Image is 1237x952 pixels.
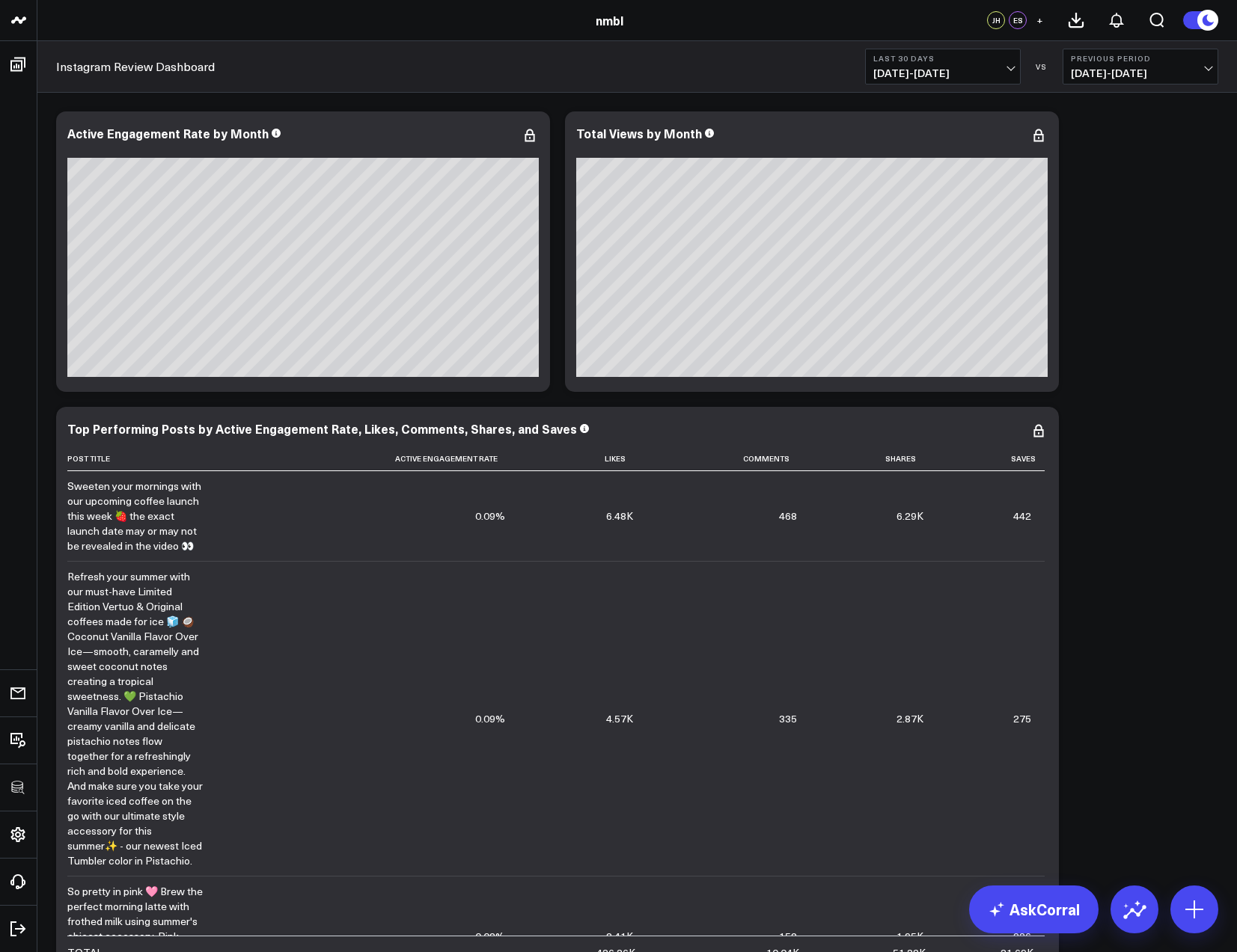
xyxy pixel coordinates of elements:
[897,929,923,944] div: 1.95K
[67,420,577,437] div: Top Performing Posts by Active Engagement Rate, Likes, Comments, Shares, and Saves
[937,446,1045,471] th: Saves
[217,446,519,471] th: Active Engagement Rate
[1028,62,1055,71] div: VS
[576,125,702,141] div: Total Views by Month
[519,446,647,471] th: Likes
[647,446,811,471] th: Comments
[865,49,1021,85] button: Last 30 Days[DATE]-[DATE]
[1071,54,1210,63] b: Previous Period
[56,58,215,75] a: Instagram Review Dashboard
[1013,509,1031,523] div: 442
[779,929,797,944] div: 158
[606,509,633,523] div: 6.48K
[606,929,633,944] div: 8.41K
[67,479,204,553] div: Sweeten your mornings with our upcoming coffee launch this week 🍓 the exact launch date may or ma...
[1009,11,1027,29] div: ES
[897,509,923,523] div: 6.29K
[1063,49,1218,85] button: Previous Period[DATE]-[DATE]
[779,509,797,523] div: 468
[969,885,1099,933] a: AskCorral
[1036,15,1043,25] span: +
[873,67,1012,79] span: [DATE] - [DATE]
[606,711,633,726] div: 4.57K
[1030,11,1048,29] button: +
[67,569,204,868] div: Refresh your summer with our must-have Limited Edition Vertuo & Original coffees made for ice 🧊 🥥...
[779,711,797,726] div: 335
[897,711,923,726] div: 2.87K
[475,929,505,944] div: 0.08%
[67,125,269,141] div: Active Engagement Rate by Month
[1013,711,1031,726] div: 275
[810,446,936,471] th: Shares
[475,509,505,523] div: 0.09%
[873,54,1012,63] b: Last 30 Days
[475,711,505,726] div: 0.09%
[596,12,623,28] a: nmbl
[1071,67,1210,79] span: [DATE] - [DATE]
[67,446,217,471] th: Post Title
[987,11,1005,29] div: JH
